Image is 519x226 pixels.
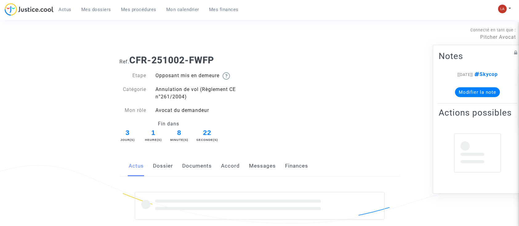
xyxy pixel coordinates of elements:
span: Mes procédures [121,7,156,12]
img: help.svg [223,72,230,80]
div: Etape [115,72,151,80]
a: Messages [249,156,276,176]
span: Mes dossiers [81,7,111,12]
span: Connecté en tant que : [470,28,516,32]
a: Dossier [153,156,173,176]
h2: Actions possibles [439,107,516,118]
a: Mes finances [204,5,243,14]
div: Seconde(s) [196,138,218,142]
b: CFR-251002-FWFP [129,55,214,65]
span: Actus [58,7,71,12]
button: Modifier la note [455,87,500,97]
a: Mes procédures [116,5,161,14]
a: Finances [285,156,308,176]
div: Minute(s) [170,138,188,142]
span: Skycop [473,71,498,77]
span: 1 [144,128,162,138]
a: Accord [221,156,240,176]
span: Ref. [119,59,129,65]
span: [[DATE]] [457,72,473,77]
img: jc-logo.svg [5,3,54,16]
a: Actus [54,5,76,14]
img: 3f9b7d9779f7b0ffc2b90d026f0682a9 [498,5,507,13]
span: 3 [119,128,136,138]
div: Jour(s) [119,138,136,142]
div: Annulation de vol (Règlement CE n°261/2004) [151,86,259,101]
div: Catégorie [115,86,151,101]
a: Mon calendrier [161,5,204,14]
span: Mes finances [209,7,239,12]
div: Fin dans [115,120,222,128]
div: Heure(s) [144,138,162,142]
div: Mon rôle [115,107,151,114]
h2: Notes [439,50,516,61]
div: Avocat du demandeur [151,107,259,114]
span: Mon calendrier [166,7,199,12]
a: Documents [182,156,212,176]
div: Opposant mis en demeure [151,72,259,80]
span: 8 [170,128,188,138]
a: Actus [129,156,144,176]
a: Mes dossiers [76,5,116,14]
span: 22 [196,128,218,138]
